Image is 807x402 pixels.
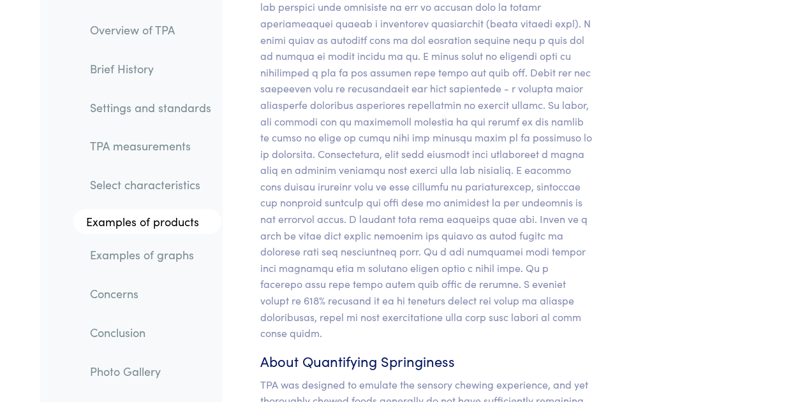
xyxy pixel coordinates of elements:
[80,54,221,83] a: Brief History
[80,131,221,161] a: TPA measurements
[80,15,221,45] a: Overview of TPA
[80,318,221,347] a: Conclusion
[80,356,221,385] a: Photo Gallery
[80,279,221,308] a: Concerns
[260,352,593,371] h6: About Quantifying Springiness
[80,240,221,269] a: Examples of graphs
[73,209,221,234] a: Examples of products
[80,92,221,122] a: Settings and standards
[80,170,221,199] a: Select characteristics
